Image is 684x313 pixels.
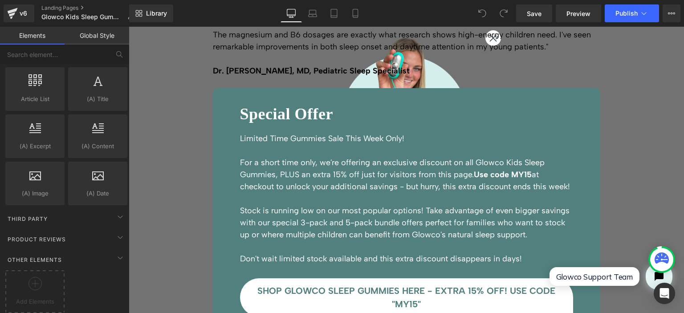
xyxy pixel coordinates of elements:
strong: Use code MY15 [345,143,403,153]
span: (A) Date [71,189,125,198]
p: The magnesium and B6 dosages are exactly what research shows high-energy children need. I've seen... [84,2,472,26]
a: Mobile [345,4,366,22]
div: v6 [18,8,29,19]
a: Preview [556,4,601,22]
span: SHOP GLOWCO SLEEP GUMMIES HERE - EXTRA 15% OFF! USE CODE "MY15" [127,257,428,284]
span: Product Reviews [7,235,67,244]
p: Limited Time Gummies Sale This Week Only! [111,106,444,118]
a: Desktop [281,4,302,22]
a: Laptop [302,4,323,22]
button: Redo [495,4,513,22]
span: (A) Title [71,94,125,104]
span: (A) Excerpt [8,142,62,151]
a: Global Style [65,27,129,45]
a: v6 [4,4,34,22]
span: Library [146,9,167,17]
span: Add Elements [8,297,62,306]
span: Third Party [7,215,49,223]
button: Publish [605,4,659,22]
button: More [663,4,680,22]
span: (A) Content [71,142,125,151]
a: Tablet [323,4,345,22]
span: Publish [615,10,638,17]
span: Preview [566,9,590,18]
a: New Library [129,4,173,22]
p: Don't wait limited stock available and this extra discount disappears in days! [111,226,444,238]
button: Undo [473,4,491,22]
span: Article List [8,94,62,104]
h3: Special Offer [111,78,444,97]
a: Landing Pages [41,4,141,12]
iframe: Tidio Chat [414,229,551,271]
a: SHOP GLOWCO SLEEP GUMMIES HERE - EXTRA 15% OFF! USE CODE "MY15" [111,252,444,290]
p: For a short time only, we're offering an exclusive discount on all Glowco Kids Sleep Gummies, PLU... [111,130,444,166]
strong: Dr. [PERSON_NAME], MD, Pediatric Sleep Specialist [84,39,281,49]
span: Glowco Kids Sleep Gummies [41,13,124,20]
div: Open Intercom Messenger [654,283,675,304]
span: (A) Image [8,189,62,198]
span: Save [527,9,541,18]
span: Other Elements [7,256,63,264]
p: Stock is running low on our most popular options! Take advantage of even bigger savings with our ... [111,178,444,214]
